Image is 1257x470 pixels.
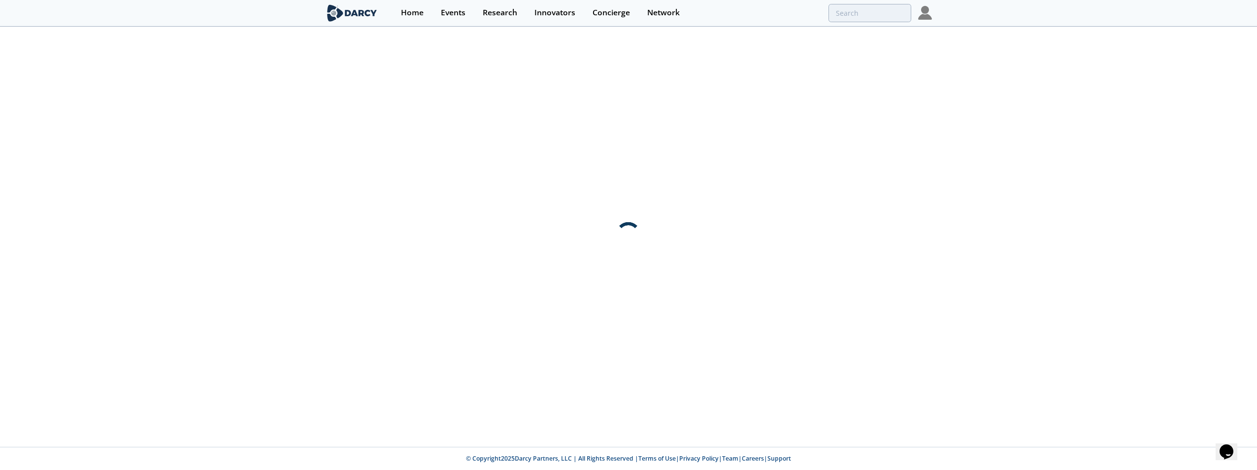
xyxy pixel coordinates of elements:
[722,454,738,463] a: Team
[679,454,719,463] a: Privacy Policy
[483,9,517,17] div: Research
[918,6,932,20] img: Profile
[638,454,676,463] a: Terms of Use
[401,9,424,17] div: Home
[647,9,680,17] div: Network
[1216,431,1247,460] iframe: chat widget
[828,4,911,22] input: Advanced Search
[534,9,575,17] div: Innovators
[767,454,791,463] a: Support
[325,4,379,22] img: logo-wide.svg
[593,9,630,17] div: Concierge
[742,454,764,463] a: Careers
[264,454,993,463] p: © Copyright 2025 Darcy Partners, LLC | All Rights Reserved | | | | |
[441,9,465,17] div: Events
